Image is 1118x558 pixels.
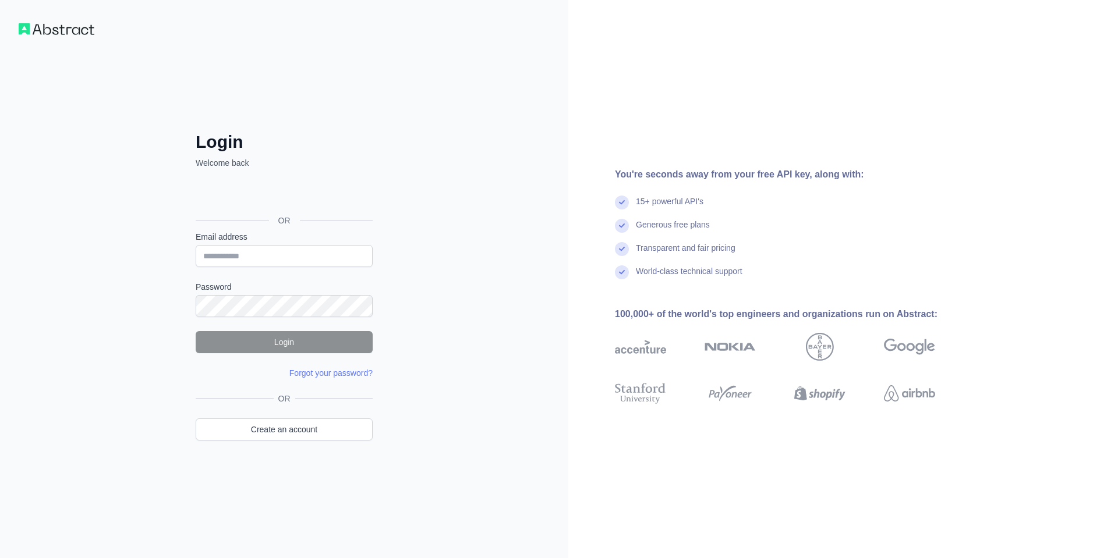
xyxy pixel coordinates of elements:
[636,242,735,265] div: Transparent and fair pricing
[196,131,373,152] h2: Login
[794,381,845,406] img: shopify
[615,265,629,279] img: check mark
[615,242,629,256] img: check mark
[615,196,629,209] img: check mark
[274,393,295,404] span: OR
[806,333,834,361] img: bayer
[615,333,666,361] img: accenture
[884,333,935,361] img: google
[705,333,756,361] img: nokia
[196,231,373,243] label: Email address
[615,219,629,233] img: check mark
[190,182,376,207] iframe: Bouton "Se connecter avec Google"
[705,381,756,406] img: payoneer
[196,281,373,293] label: Password
[615,381,666,406] img: stanford university
[196,331,373,353] button: Login
[615,168,972,182] div: You're seconds away from your free API key, along with:
[196,157,373,169] p: Welcome back
[19,23,94,35] img: Workflow
[884,381,935,406] img: airbnb
[615,307,972,321] div: 100,000+ of the world's top engineers and organizations run on Abstract:
[269,215,300,226] span: OR
[636,219,710,242] div: Generous free plans
[636,265,742,289] div: World-class technical support
[289,368,373,378] a: Forgot your password?
[636,196,703,219] div: 15+ powerful API's
[196,418,373,440] a: Create an account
